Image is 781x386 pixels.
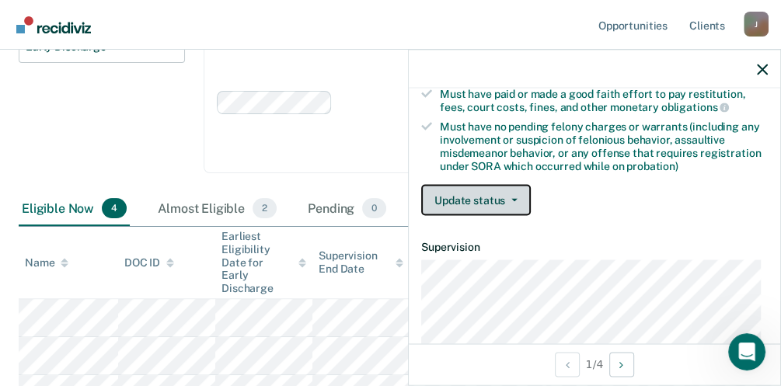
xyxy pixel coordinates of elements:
[421,241,768,254] dt: Supervision
[253,198,277,218] span: 2
[744,12,769,37] div: J
[124,256,174,270] div: DOC ID
[421,185,531,216] button: Update status
[362,198,386,218] span: 0
[102,198,127,218] span: 4
[728,333,765,370] iframe: Intercom live chat
[440,120,768,172] div: Must have no pending felony charges or warrants (including any involvement or suspicion of feloni...
[744,12,769,37] button: Profile dropdown button
[319,249,403,276] div: Supervision End Date
[626,159,678,172] span: probation)
[25,256,68,270] div: Name
[661,101,729,113] span: obligations
[440,87,768,113] div: Must have paid or made a good faith effort to pay restitution, fees, court costs, fines, and othe...
[221,230,306,295] div: Earliest Eligibility Date for Early Discharge
[409,343,780,384] div: 1 / 4
[609,352,634,377] button: Next Opportunity
[19,192,130,226] div: Eligible Now
[305,192,389,226] div: Pending
[555,352,580,377] button: Previous Opportunity
[155,192,280,226] div: Almost Eligible
[16,16,91,33] img: Recidiviz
